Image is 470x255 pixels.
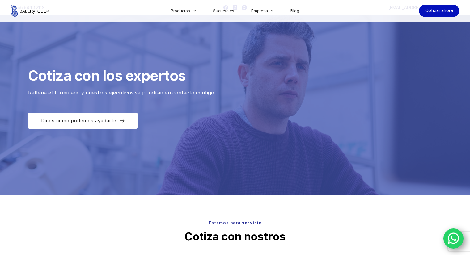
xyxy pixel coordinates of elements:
a: Cotizar ahora [419,5,459,17]
span: Rellena el formulario y nuestros ejecutivos se pondrán en contacto contigo [28,90,214,96]
span: Dinos cómo podemos ayudarte [41,117,116,124]
a: WhatsApp [443,228,464,249]
span: Cotiza con los expertos [28,67,186,84]
span: Estamos para servirte [209,220,261,225]
img: Balerytodo [11,5,49,17]
p: Cotiza con nostros [23,229,447,245]
a: Dinos cómo podemos ayudarte [28,113,138,129]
